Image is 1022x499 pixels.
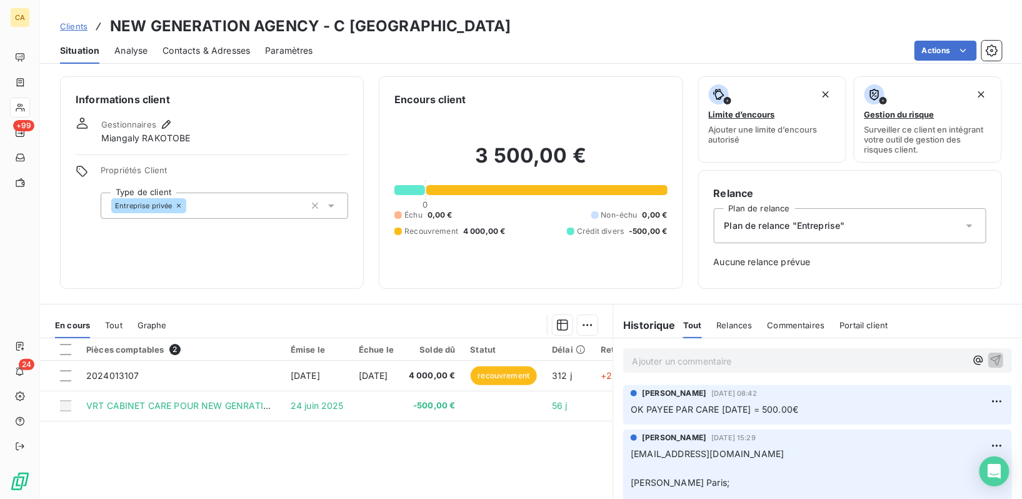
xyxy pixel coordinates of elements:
span: Plan de relance "Entreprise" [724,219,845,232]
div: Open Intercom Messenger [979,456,1009,486]
span: OK PAYEE PAR CARE [DATE] = 500.00€ [631,404,798,415]
span: [DATE] [359,370,388,381]
span: +99 [13,120,34,131]
span: Crédit divers [577,226,624,237]
button: Actions [914,41,977,61]
span: Aucune relance prévue [714,256,986,268]
span: [DATE] 15:29 [711,434,756,441]
span: -500,00 € [629,226,667,237]
span: 0,00 € [643,209,668,221]
span: [PERSON_NAME] [642,388,706,399]
span: En cours [55,320,90,330]
span: -500,00 € [409,400,456,412]
span: Commentaires [768,320,825,330]
span: Contacts & Adresses [163,44,250,57]
button: Limite d’encoursAjouter une limite d’encours autorisé [698,76,846,163]
h2: 3 500,00 € [394,143,667,181]
span: Surveiller ce client en intégrant votre outil de gestion des risques client. [864,124,991,154]
a: +99 [10,123,29,143]
div: Émise le [291,345,344,355]
span: 24 [19,359,34,370]
span: Propriétés Client [101,165,348,183]
span: 4 000,00 € [409,370,456,382]
span: Gestion du risque [864,109,934,119]
button: Gestion du risqueSurveiller ce client en intégrant votre outil de gestion des risques client. [854,76,1002,163]
span: [EMAIL_ADDRESS][DOMAIN_NAME] [631,448,784,459]
span: Graphe [138,320,167,330]
span: [PERSON_NAME] [642,432,706,443]
div: Retard [601,345,641,355]
span: Portail client [840,320,888,330]
div: Solde dû [409,345,456,355]
span: Paramètres [265,44,313,57]
h3: NEW GENERATION AGENCY - C [GEOGRAPHIC_DATA] [110,15,511,38]
div: Délai [552,345,586,355]
span: Ajouter une limite d’encours autorisé [709,124,836,144]
span: +282 j [601,370,628,381]
span: [DATE] 08:42 [711,390,757,397]
span: [DATE] [291,370,320,381]
a: Clients [60,20,88,33]
h6: Relance [714,186,986,201]
span: recouvrement [471,366,538,385]
span: 312 j [552,370,572,381]
h6: Historique [613,318,676,333]
span: 24 juin 2025 [291,400,344,411]
span: VRT CABINET CARE POUR NEW GENRATION AGENCY - 20240 [86,400,355,411]
h6: Informations client [76,92,348,107]
span: Tout [683,320,702,330]
span: Relances [717,320,753,330]
span: Recouvrement [404,226,458,237]
span: [PERSON_NAME] Paris; [631,477,729,488]
span: Gestionnaires [101,119,156,129]
div: Pièces comptables [86,344,276,355]
span: Non-échu [601,209,638,221]
span: Limite d’encours [709,109,775,119]
span: 2024013107 [86,370,139,381]
span: 0 [423,199,428,209]
span: 2 [169,344,181,355]
span: Échu [404,209,423,221]
img: Logo LeanPay [10,471,30,491]
span: 0,00 € [428,209,453,221]
span: Clients [60,21,88,31]
span: Situation [60,44,99,57]
h6: Encours client [394,92,466,107]
span: 56 j [552,400,568,411]
div: Échue le [359,345,394,355]
span: 4 000,00 € [463,226,506,237]
input: Ajouter une valeur [186,200,196,211]
span: Tout [105,320,123,330]
span: Miangaly RAKOTOBE [101,132,191,144]
div: CA [10,8,30,28]
span: Entreprise privée [115,202,173,209]
div: Statut [471,345,538,355]
span: Analyse [114,44,148,57]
